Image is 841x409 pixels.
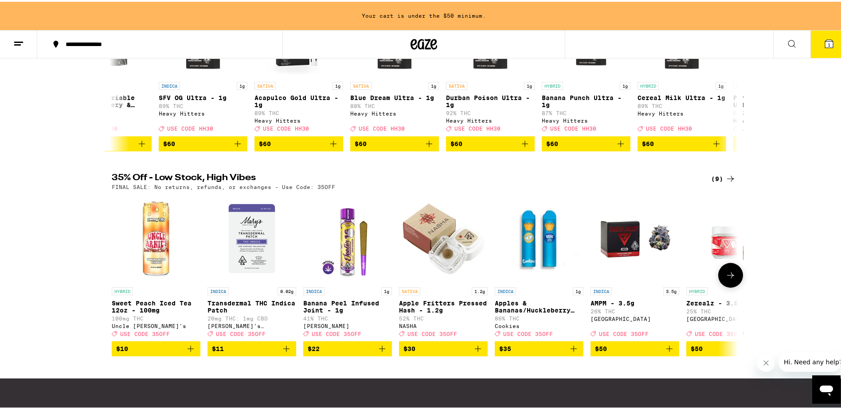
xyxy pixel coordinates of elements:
div: [PERSON_NAME]'s Medicinals [207,321,296,327]
p: 1g [332,80,343,88]
p: 1g [620,80,630,88]
p: 87% THC [542,108,630,114]
p: HYBRID [733,80,755,88]
div: [GEOGRAPHIC_DATA] [686,314,775,320]
span: 1 [828,40,830,46]
iframe: Close message [757,352,775,370]
p: 89% THC [254,108,343,114]
p: 1g [573,286,583,293]
a: Open page for Transdermal THC Indica Patch from Mary's Medicinals [207,193,296,340]
a: Open page for Sweet Peach Iced Tea 12oz - 100mg from Uncle Arnie's [112,193,200,340]
a: (9) [711,172,736,182]
span: $60 [642,139,654,146]
p: 86% THC [495,314,583,320]
span: $60 [450,139,462,146]
div: Heavy Hitters [542,116,630,122]
span: $60 [355,139,367,146]
p: HYBRID [638,80,659,88]
img: Cookies - Apples & Bananas/Huckleberry Gelato 3 in 1 AIO - 1g [495,193,583,281]
a: Open page for Apple Fritters Pressed Hash - 1.2g from NASHA [399,193,488,340]
p: 41% THC [303,314,392,320]
div: Cookies [495,321,583,327]
img: Jeeter - Banana Peel Infused Joint - 1g [303,193,392,281]
button: Add to bag [303,340,392,355]
p: SFV OG Ultra - 1g [159,93,247,100]
button: Add to bag [63,135,152,150]
p: Acapulco Gold Ultra - 1g [254,93,343,107]
span: USE CODE 35OFF [120,329,170,335]
p: SATIVA [350,80,372,88]
p: HYBRID [112,286,133,293]
p: 510 Black Variable Voltage Battery & Charger [63,93,152,107]
button: Add to bag [399,340,488,355]
span: USE CODE 35OFF [312,329,361,335]
span: USE CODE 35OFF [407,329,457,335]
p: 92% THC [446,108,535,114]
button: Add to bag [207,340,296,355]
p: HYBRID [542,80,563,88]
p: INDICA [159,80,180,88]
div: [PERSON_NAME] [303,321,392,327]
span: USE CODE HH30 [359,124,405,130]
p: HYBRID [686,286,708,293]
p: Durban Poison Ultra - 1g [446,93,535,107]
button: Add to bag [350,135,439,150]
p: Apple Fritters Pressed Hash - 1.2g [399,298,488,312]
span: $22 [308,343,320,351]
span: USE CODE HH30 [646,124,692,130]
span: USE CODE 35OFF [599,329,649,335]
button: Add to bag [733,135,822,150]
p: SATIVA [399,286,420,293]
button: Add to bag [112,340,200,355]
span: $60 [738,139,750,146]
p: 1g [381,286,392,293]
button: Add to bag [638,135,726,150]
p: 89% THC [638,101,726,107]
p: SATIVA [446,80,467,88]
button: Add to bag [254,135,343,150]
p: INDICA [303,286,325,293]
p: INDICA [207,286,229,293]
p: FINAL SALE: No returns, refunds, or exchanges - Use Code: 35OFF [112,182,335,188]
a: Open page for Zerealz - 3.5g from Ember Valley [686,193,775,340]
img: NASHA - Apple Fritters Pressed Hash - 1.2g [399,193,488,281]
p: AMPM - 3.5g [591,298,679,305]
span: USE CODE HH30 [742,124,788,130]
p: Pineapple Express Ultra - 1g [733,93,822,107]
p: 25% THC [686,307,775,313]
p: 52% THC [399,314,488,320]
span: $11 [212,343,224,351]
span: $35 [499,343,511,351]
p: SATIVA [254,80,276,88]
p: INDICA [495,286,516,293]
span: $30 [403,343,415,351]
p: 100mg THC [112,314,200,320]
span: USE CODE HH30 [550,124,596,130]
a: Open page for Banana Peel Infused Joint - 1g from Jeeter [303,193,392,340]
img: Ember Valley - Zerealz - 3.5g [686,193,775,281]
p: Banana Punch Ultra - 1g [542,93,630,107]
span: Hi. Need any help? [5,6,64,13]
p: 20mg THC: 1mg CBD [207,314,296,320]
span: $60 [546,139,558,146]
a: Open page for AMPM - 3.5g from Ember Valley [591,193,679,340]
div: Heavy Hitters [350,109,439,115]
button: Add to bag [591,340,679,355]
iframe: Button to launch messaging window [812,374,841,402]
span: $10 [116,343,128,351]
p: 1.2g [472,286,488,293]
span: USE CODE 35OFF [695,329,744,335]
p: 88% THC [350,101,439,107]
p: 1g [237,80,247,88]
span: $50 [595,343,607,351]
p: Zerealz - 3.5g [686,298,775,305]
div: [GEOGRAPHIC_DATA] [591,314,679,320]
span: USE CODE HH30 [263,124,309,130]
img: Ember Valley - AMPM - 3.5g [591,193,679,281]
p: INDICA [591,286,612,293]
p: Sweet Peach Iced Tea 12oz - 100mg [112,298,200,312]
p: 89% THC [159,101,247,107]
button: Add to bag [686,340,775,355]
p: Banana Peel Infused Joint - 1g [303,298,392,312]
iframe: Message from company [778,351,841,370]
